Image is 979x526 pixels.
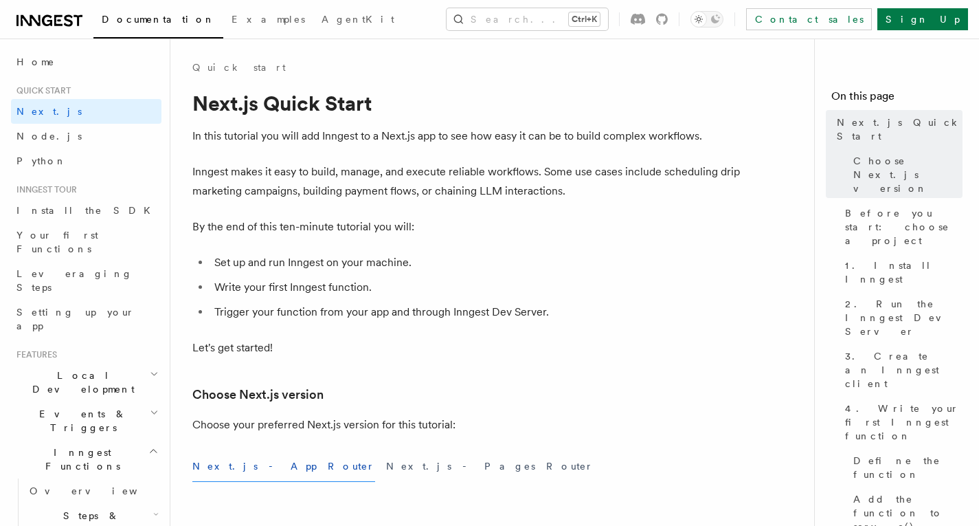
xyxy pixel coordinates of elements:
button: Events & Triggers [11,402,161,440]
li: Trigger your function from your app and through Inngest Dev Server. [210,303,742,322]
button: Local Development [11,363,161,402]
a: Install the SDK [11,198,161,223]
span: Overview [30,485,171,496]
button: Next.js - App Router [192,451,375,482]
a: Leveraging Steps [11,261,161,300]
p: Let's get started! [192,338,742,358]
li: Set up and run Inngest on your machine. [210,253,742,272]
span: Next.js Quick Start [837,116,963,143]
a: Before you start: choose a project [840,201,963,253]
h4: On this page [831,88,963,110]
span: 2. Run the Inngest Dev Server [845,297,963,338]
span: Inngest Functions [11,446,148,473]
a: Define the function [848,448,963,487]
span: Python [16,155,67,166]
span: Before you start: choose a project [845,206,963,248]
span: Events & Triggers [11,407,150,435]
button: Search...Ctrl+K [447,8,608,30]
a: Home [11,50,161,74]
a: Contact sales [746,8,872,30]
span: Inngest tour [11,184,77,195]
a: Your first Functions [11,223,161,261]
a: Node.js [11,124,161,149]
button: Next.js - Pages Router [386,451,594,482]
kbd: Ctrl+K [569,12,600,26]
span: Local Development [11,369,150,396]
a: 4. Write your first Inngest function [840,396,963,448]
a: Overview [24,479,161,503]
span: 4. Write your first Inngest function [845,402,963,443]
a: AgentKit [313,4,403,37]
p: In this tutorial you will add Inngest to a Next.js app to see how easy it can be to build complex... [192,127,742,146]
a: Setting up your app [11,300,161,338]
span: Choose Next.js version [853,154,963,195]
p: Choose your preferred Next.js version for this tutorial: [192,415,742,435]
a: 1. Install Inngest [840,253,963,292]
span: Your first Functions [16,230,98,254]
span: Features [11,349,57,360]
span: Node.js [16,131,82,142]
span: 3. Create an Inngest client [845,349,963,391]
a: Python [11,149,161,173]
a: Examples [223,4,313,37]
a: 2. Run the Inngest Dev Server [840,292,963,344]
span: Documentation [102,14,215,25]
li: Write your first Inngest function. [210,278,742,297]
span: Install the SDK [16,205,159,216]
a: 3. Create an Inngest client [840,344,963,396]
span: Leveraging Steps [16,268,133,293]
a: Quick start [192,61,286,74]
span: Define the function [853,454,963,481]
a: Choose Next.js version [848,149,963,201]
span: Next.js [16,106,82,117]
a: Sign Up [877,8,968,30]
span: Setting up your app [16,307,135,331]
button: Toggle dark mode [690,11,723,28]
a: Choose Next.js version [192,385,324,404]
span: AgentKit [322,14,394,25]
span: Home [16,55,55,69]
a: Documentation [93,4,223,39]
a: Next.js Quick Start [831,110,963,149]
p: By the end of this ten-minute tutorial you will: [192,217,742,237]
span: Quick start [11,85,71,96]
span: Examples [232,14,305,25]
p: Inngest makes it easy to build, manage, and execute reliable workflows. Some use cases include sc... [192,162,742,201]
h1: Next.js Quick Start [192,91,742,116]
a: Next.js [11,99,161,124]
button: Inngest Functions [11,440,161,479]
span: 1. Install Inngest [845,259,963,286]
